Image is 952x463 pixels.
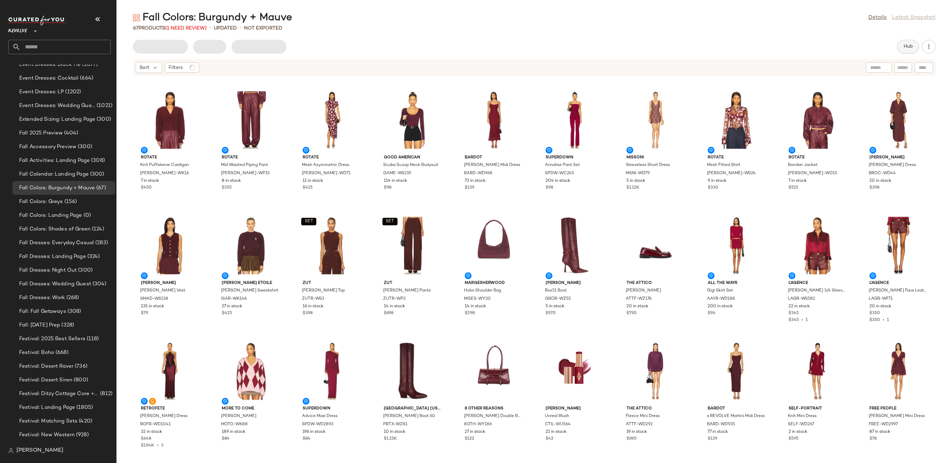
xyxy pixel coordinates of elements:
span: MGES-WY30 [464,296,491,302]
span: 20 in stock [869,304,891,310]
img: BARD-WD935_V1.jpg [702,339,771,403]
span: [PERSON_NAME] [221,413,256,419]
span: 10 in stock [384,429,405,435]
span: Event Dresses: Wedding Guest [19,102,95,110]
span: 19 in stock [626,429,647,435]
span: [PERSON_NAME]-WS24 [707,170,756,177]
span: SPDW-WD2893 [302,422,333,428]
img: ATTF-WD292_V1.jpg [621,339,690,403]
span: Fleece Mini Dress [626,413,660,419]
span: Gigi Skirt Set [707,288,733,294]
span: 5 in stock [626,178,645,184]
img: ZUTR-WS3_V1.jpg [297,214,366,277]
span: BROC-WD44 [869,170,896,177]
span: THE ATTICO [626,406,685,412]
span: [PERSON_NAME] [626,288,661,294]
span: Event Dresses: LP [19,88,64,96]
span: (300) [89,170,105,178]
span: $98 [384,185,391,191]
span: (1 Need Review) [165,26,207,31]
span: 14 in stock [384,304,405,310]
div: Products [133,25,207,32]
span: Festival: Boho [19,349,54,357]
span: Extended Sizing: Landing Page [19,116,95,123]
span: • [880,318,887,322]
span: 67 [133,26,138,31]
span: $595 [789,436,798,442]
span: ATTF-WD292 [626,422,653,428]
span: ATTF-WZ176 [626,296,651,302]
span: [GEOGRAPHIC_DATA] [US_STATE] [384,406,442,412]
img: BARD-WD968_V1.jpg [459,88,528,152]
span: Free People [869,406,928,412]
img: cfy_white_logo.C9jOOHJF.svg [8,16,66,25]
span: ROTATE [708,155,766,161]
img: SMAD-WS138_V1.jpg [135,214,205,277]
span: Ros31 Boot [545,288,567,294]
span: Knit Mini Dress [788,413,817,419]
span: (812) [99,390,112,398]
span: 200 in stock [708,304,733,310]
span: 20 in stock [626,304,648,310]
span: 22 in stock [789,304,810,310]
span: • [799,318,806,322]
img: 8OTH-WY186_V1.jpg [459,339,528,403]
span: Fall Dresses: Landing Page [19,253,86,261]
img: TATE-WS24_V1.jpg [702,88,771,152]
span: (124) [90,225,104,233]
span: Fall Dresses: Everyday Casual [19,239,94,247]
img: TATE-WD71_V1.jpg [297,88,366,152]
span: Fall Colors: Burgundy + Mauve [19,184,95,192]
span: 87 in stock [869,429,890,435]
span: (420) [77,417,92,425]
span: MORE TO COME [222,406,280,412]
span: $345 [789,310,799,317]
span: PRTX-WZ81 [383,422,407,428]
img: svg%3e [150,399,155,403]
span: Fall Colors: Shades of Green [19,225,90,233]
span: SPDW-WC245 [545,170,574,177]
span: (300) [77,266,93,274]
span: $790 [626,310,637,317]
img: SELF-WD267_V1.jpg [783,339,852,403]
span: [PERSON_NAME] [141,280,199,286]
span: (928) [75,431,89,439]
img: LAGR-WS582_V1.jpg [783,214,852,277]
button: Hub [897,40,919,54]
span: $1.94K [141,443,154,448]
span: $78 [869,436,877,442]
span: FREE-WD2997 [869,422,898,428]
span: Mid Waisted Piping Pant [221,162,268,168]
span: Scuba Scoop Neck Bodysuit [383,162,438,168]
img: TATE-WO15_V1.jpg [783,88,852,152]
span: CTIL-WU564 [545,422,571,428]
span: [PERSON_NAME] [546,280,604,286]
span: 135 in stock [141,304,164,310]
span: Fall Colors: Greys [19,198,63,206]
span: Fall Dresses: Work [19,294,65,302]
img: CTIL-WU564_V1.jpg [540,339,609,403]
span: (300) [95,116,111,123]
img: ROFR-WD1041_V1.jpg [135,339,205,403]
span: (1805) [75,404,93,412]
span: (156) [63,198,77,206]
span: 189 in stock [222,429,245,435]
span: superdown [546,155,604,161]
span: Festival: Matching Sets [19,417,77,425]
span: (268) [65,294,79,302]
img: LAGR-WF71_V1.jpg [864,214,933,277]
span: $330 [708,185,718,191]
span: LAGR-WS582 [788,296,815,302]
img: ISAR-WK146_V1.jpg [216,214,285,277]
span: [PERSON_NAME] [546,406,604,412]
span: [PERSON_NAME] [16,447,63,455]
span: Fall 2025 Preview [19,129,63,137]
span: (308) [66,308,81,316]
img: FREE-WD2997_V1.jpg [864,339,933,403]
span: ZUTR-WS3 [302,296,324,302]
span: 1 [806,318,808,322]
span: [PERSON_NAME] [869,155,928,161]
img: MGES-WY30_V1.jpg [459,214,528,277]
span: ISAR-WK146 [221,296,247,302]
span: [PERSON_NAME] Dress [869,162,916,168]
